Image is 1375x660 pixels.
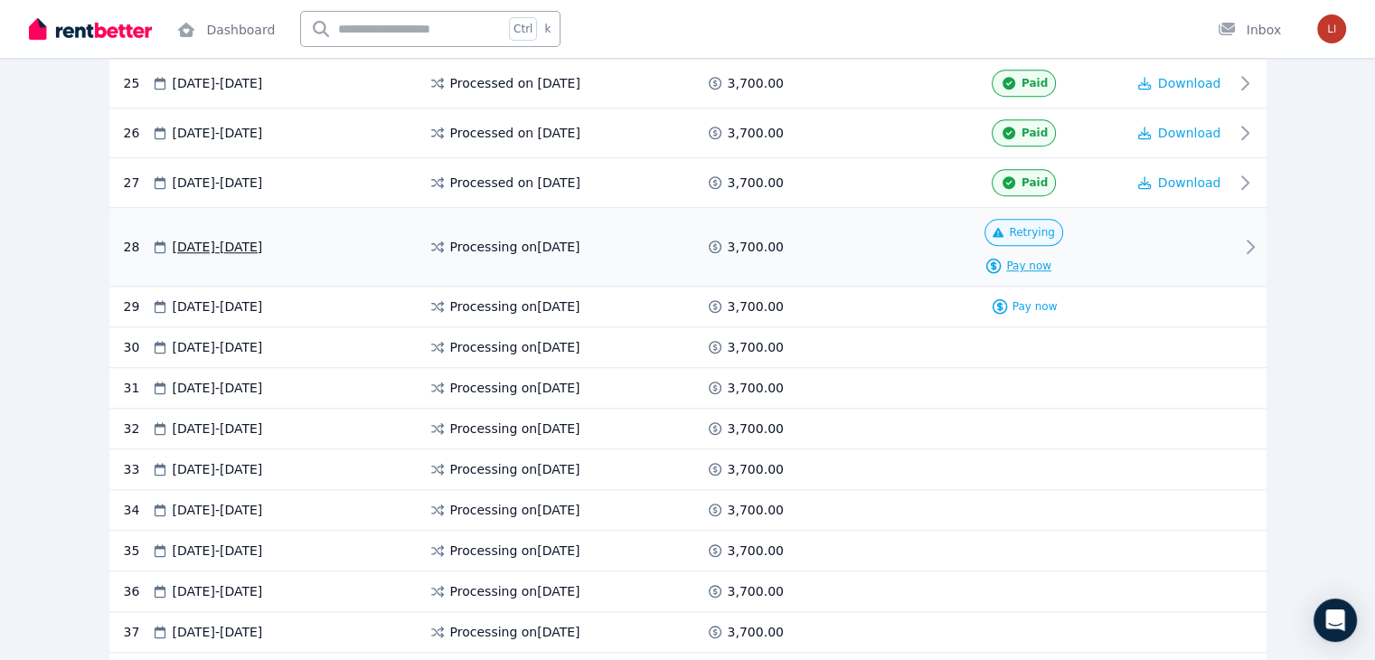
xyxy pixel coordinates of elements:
span: [DATE] - [DATE] [173,582,263,600]
div: 34 [124,501,151,519]
span: 3,700.00 [728,501,784,519]
span: [DATE] - [DATE] [173,379,263,397]
span: 3,700.00 [728,379,784,397]
div: 32 [124,420,151,438]
span: 3,700.00 [728,124,784,142]
span: [DATE] - [DATE] [173,542,263,560]
span: 3,700.00 [728,542,784,560]
span: [DATE] - [DATE] [173,338,263,356]
div: 26 [124,119,151,146]
img: RentBetter [29,15,152,42]
button: Download [1138,74,1221,92]
span: 3,700.00 [728,174,784,192]
div: 25 [124,70,151,97]
img: Liam Sweeney [1317,14,1346,43]
span: Processed on [DATE] [450,124,580,142]
div: 33 [124,460,151,478]
button: Download [1138,174,1221,192]
span: Processing on [DATE] [450,238,580,256]
div: 31 [124,379,151,397]
span: [DATE] - [DATE] [173,238,263,256]
span: 3,700.00 [728,420,784,438]
div: 37 [124,623,151,641]
span: 3,700.00 [728,460,784,478]
div: 35 [124,542,151,560]
div: 36 [124,582,151,600]
span: [DATE] - [DATE] [173,623,263,641]
span: Processing on [DATE] [450,501,580,519]
span: Pay now [1012,299,1058,314]
span: Pay now [1006,259,1051,273]
span: [DATE] - [DATE] [173,124,263,142]
span: Paid [1022,76,1048,90]
div: Inbox [1218,21,1281,39]
span: Processing on [DATE] [450,297,580,316]
span: Paid [1022,175,1048,190]
span: 3,700.00 [728,338,784,356]
span: 3,700.00 [728,582,784,600]
span: Ctrl [509,17,537,41]
span: 3,700.00 [728,297,784,316]
span: Download [1158,126,1221,140]
span: Processing on [DATE] [450,542,580,560]
span: Processing on [DATE] [450,623,580,641]
span: Retrying [1009,225,1054,240]
span: Processing on [DATE] [450,582,580,600]
span: [DATE] - [DATE] [173,420,263,438]
button: Download [1138,124,1221,142]
span: Processing on [DATE] [450,420,580,438]
span: [DATE] - [DATE] [173,297,263,316]
div: 27 [124,169,151,196]
span: Processed on [DATE] [450,74,580,92]
span: 3,700.00 [728,623,784,641]
span: Download [1158,175,1221,190]
div: Open Intercom Messenger [1314,599,1357,642]
span: 3,700.00 [728,238,784,256]
span: Processing on [DATE] [450,338,580,356]
span: k [544,22,551,36]
span: Processing on [DATE] [450,460,580,478]
div: 30 [124,338,151,356]
span: [DATE] - [DATE] [173,174,263,192]
span: Paid [1022,126,1048,140]
span: 3,700.00 [728,74,784,92]
span: [DATE] - [DATE] [173,460,263,478]
span: Processed on [DATE] [450,174,580,192]
div: 28 [124,219,151,275]
span: Processing on [DATE] [450,379,580,397]
div: 29 [124,297,151,316]
span: [DATE] - [DATE] [173,74,263,92]
span: Download [1158,76,1221,90]
span: [DATE] - [DATE] [173,501,263,519]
